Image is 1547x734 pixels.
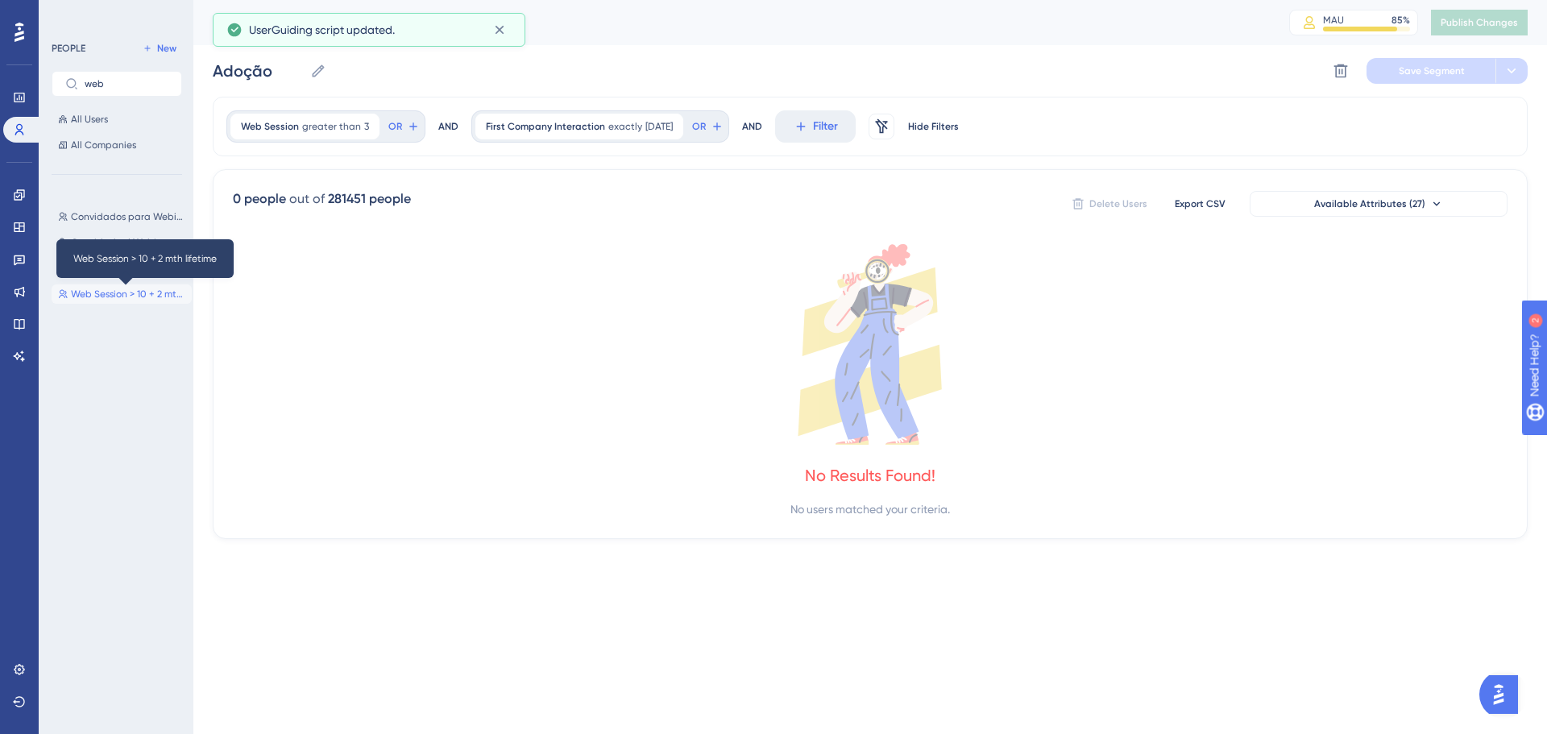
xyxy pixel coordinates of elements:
[690,114,725,139] button: OR
[1367,58,1495,84] button: Save Segment
[1441,16,1518,29] span: Publish Changes
[1250,191,1508,217] button: Available Attributes (27)
[364,120,369,133] span: 3
[438,110,458,143] div: AND
[486,120,605,133] span: First Company Interaction
[52,42,85,55] div: PEOPLE
[213,60,304,82] input: Segment Name
[52,110,182,129] button: All Users
[1399,64,1465,77] span: Save Segment
[71,113,108,126] span: All Users
[1323,14,1344,27] div: MAU
[52,284,192,304] button: Web Session > 10 + 2 mth lifetime
[213,11,1249,34] div: People
[233,189,286,209] div: 0 people
[1391,14,1410,27] div: 85 %
[52,233,192,252] button: Convidados | Webinar Compliance Viagens 06.06
[157,42,176,55] span: New
[71,210,185,223] span: Convidados para Webinar
[907,114,959,139] button: Hide Filters
[608,120,642,133] span: exactly
[1314,197,1425,210] span: Available Attributes (27)
[38,4,101,23] span: Need Help?
[52,207,192,226] button: Convidados para Webinar
[645,120,673,133] span: [DATE]
[1175,197,1226,210] span: Export CSV
[137,39,182,58] button: New
[386,114,421,139] button: OR
[1431,10,1528,35] button: Publish Changes
[241,120,299,133] span: Web Session
[302,120,361,133] span: greater than
[249,20,395,39] span: UserGuiding script updated.
[52,135,182,155] button: All Companies
[328,189,411,209] div: 281451 people
[805,464,935,487] div: No Results Found!
[1159,191,1240,217] button: Export CSV
[790,500,950,519] div: No users matched your criteria.
[289,189,325,209] div: out of
[112,8,117,21] div: 2
[71,288,185,301] span: Web Session > 10 + 2 mth lifetime
[692,120,706,133] span: OR
[908,120,959,133] span: Hide Filters
[1089,197,1147,210] span: Delete Users
[1069,191,1150,217] button: Delete Users
[775,110,856,143] button: Filter
[388,120,402,133] span: OR
[71,139,136,151] span: All Companies
[71,236,185,249] span: Convidados | Webinar Compliance Viagens 06.06
[52,259,192,278] button: Usuários WEB
[742,110,762,143] div: AND
[813,117,838,136] span: Filter
[85,78,168,89] input: Search
[1479,670,1528,719] iframe: UserGuiding AI Assistant Launcher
